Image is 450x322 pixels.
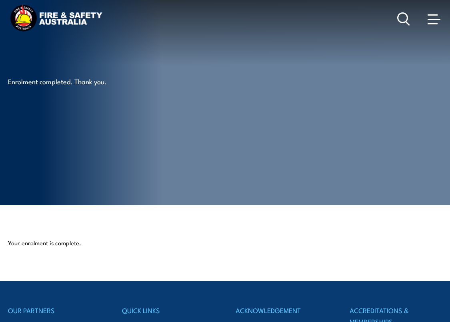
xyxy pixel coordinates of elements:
h4: QUICK LINKS [122,305,215,316]
p: Enrolment completed. Thank you. [8,77,154,86]
p: Your enrolment is complete. [8,239,442,247]
h4: ACKNOWLEDGEMENT [236,305,328,316]
h4: OUR PARTNERS [8,305,101,316]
